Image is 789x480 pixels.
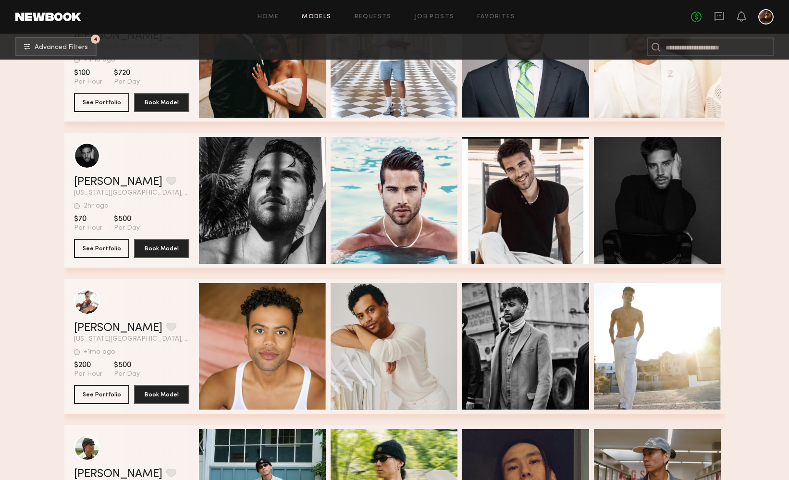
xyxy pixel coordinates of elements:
[134,385,189,404] button: Book Model
[258,14,279,20] a: Home
[84,57,115,63] div: +1mo ago
[74,468,162,480] a: [PERSON_NAME]
[477,14,515,20] a: Favorites
[74,176,162,188] a: [PERSON_NAME]
[74,78,102,86] span: Per Hour
[74,68,102,78] span: $100
[415,14,455,20] a: Job Posts
[302,14,331,20] a: Models
[74,239,129,258] button: See Portfolio
[134,239,189,258] button: Book Model
[84,349,115,356] div: +1mo ago
[114,68,140,78] span: $720
[94,37,98,41] span: 4
[74,93,129,112] button: See Portfolio
[74,322,162,334] a: [PERSON_NAME]
[74,224,102,233] span: Per Hour
[84,203,109,209] div: 2hr ago
[74,360,102,370] span: $200
[134,93,189,112] button: Book Model
[74,370,102,379] span: Per Hour
[74,385,129,404] button: See Portfolio
[74,214,102,224] span: $70
[114,214,140,224] span: $500
[114,224,140,233] span: Per Day
[74,336,189,343] span: [US_STATE][GEOGRAPHIC_DATA], [GEOGRAPHIC_DATA]
[15,37,97,56] button: 4Advanced Filters
[355,14,392,20] a: Requests
[114,370,140,379] span: Per Day
[35,44,88,51] span: Advanced Filters
[114,78,140,86] span: Per Day
[74,190,189,197] span: [US_STATE][GEOGRAPHIC_DATA], [GEOGRAPHIC_DATA]
[114,360,140,370] span: $500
